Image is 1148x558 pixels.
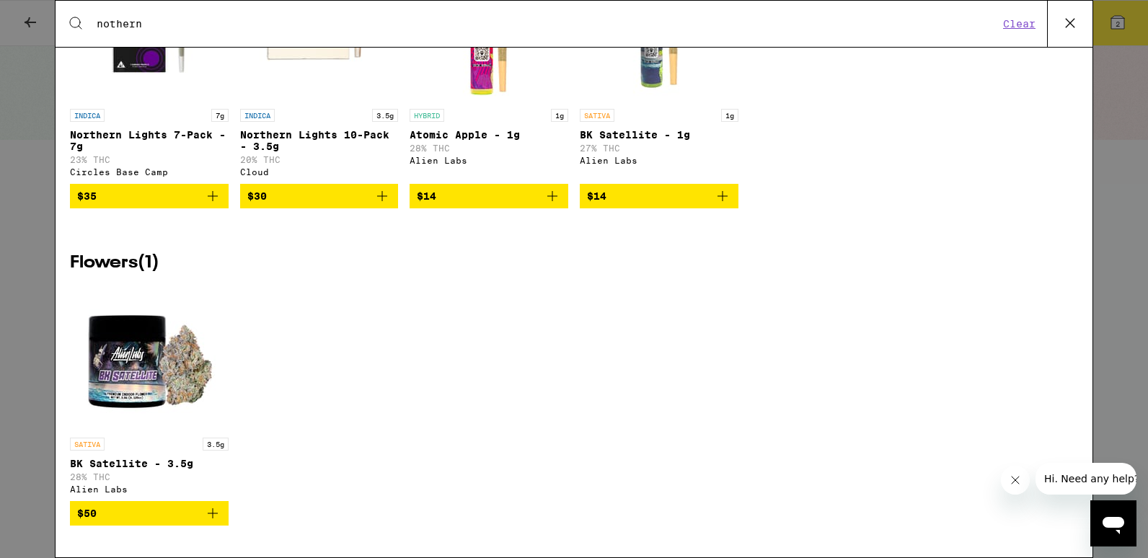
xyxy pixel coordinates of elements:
[999,17,1040,30] button: Clear
[240,109,275,122] p: INDICA
[9,10,104,22] span: Hi. Need any help?
[1001,466,1030,495] iframe: Close message
[70,167,229,177] div: Circles Base Camp
[417,190,436,202] span: $14
[70,438,105,451] p: SATIVA
[203,438,229,451] p: 3.5g
[587,190,606,202] span: $14
[211,109,229,122] p: 7g
[96,17,999,30] input: Search for products & categories
[580,156,738,165] div: Alien Labs
[1036,463,1136,495] iframe: Message from company
[721,109,738,122] p: 1g
[580,184,738,208] button: Add to bag
[70,109,105,122] p: INDICA
[77,286,221,430] img: Alien Labs - BK Satellite - 3.5g
[580,143,738,153] p: 27% THC
[70,484,229,494] div: Alien Labs
[1090,500,1136,546] iframe: Button to launch messaging window
[70,286,229,501] a: Open page for BK Satellite - 3.5g from Alien Labs
[70,155,229,164] p: 23% THC
[410,109,444,122] p: HYBRID
[372,109,398,122] p: 3.5g
[240,155,399,164] p: 20% THC
[70,501,229,526] button: Add to bag
[70,254,1078,272] h2: Flowers ( 1 )
[77,190,97,202] span: $35
[410,184,568,208] button: Add to bag
[70,184,229,208] button: Add to bag
[240,129,399,152] p: Northern Lights 10-Pack - 3.5g
[70,458,229,469] p: BK Satellite - 3.5g
[70,129,229,152] p: Northern Lights 7-Pack - 7g
[580,129,738,141] p: BK Satellite - 1g
[580,109,614,122] p: SATIVA
[410,156,568,165] div: Alien Labs
[70,472,229,482] p: 28% THC
[240,167,399,177] div: Cloud
[410,143,568,153] p: 28% THC
[410,129,568,141] p: Atomic Apple - 1g
[240,184,399,208] button: Add to bag
[77,508,97,519] span: $50
[247,190,267,202] span: $30
[551,109,568,122] p: 1g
